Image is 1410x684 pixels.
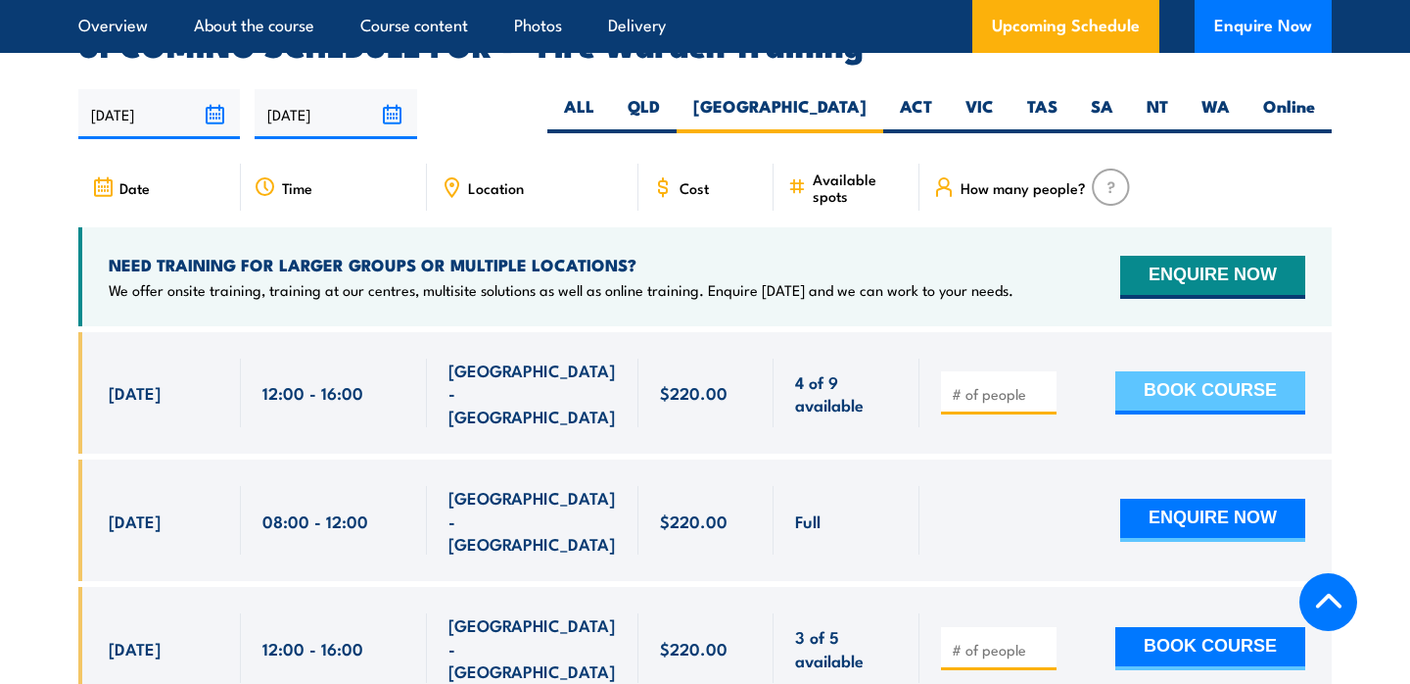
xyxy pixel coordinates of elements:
[109,381,161,404] span: [DATE]
[883,95,949,133] label: ACT
[611,95,677,133] label: QLD
[468,179,524,196] span: Location
[255,89,416,139] input: To date
[660,381,728,404] span: $220.00
[448,613,617,682] span: [GEOGRAPHIC_DATA] - [GEOGRAPHIC_DATA]
[795,510,821,532] span: Full
[109,637,161,660] span: [DATE]
[795,370,898,416] span: 4 of 9 available
[952,640,1050,660] input: # of people
[262,637,363,660] span: 12:00 - 16:00
[109,254,1013,275] h4: NEED TRAINING FOR LARGER GROUPS OR MULTIPLE LOCATIONS?
[1115,371,1305,415] button: BOOK COURSE
[677,95,883,133] label: [GEOGRAPHIC_DATA]
[1246,95,1332,133] label: Online
[660,637,728,660] span: $220.00
[961,179,1086,196] span: How many people?
[952,384,1050,404] input: # of people
[1010,95,1074,133] label: TAS
[1115,627,1305,670] button: BOOK COURSE
[448,486,617,555] span: [GEOGRAPHIC_DATA] - [GEOGRAPHIC_DATA]
[1120,256,1305,299] button: ENQUIRE NOW
[660,510,728,532] span: $220.00
[1130,95,1185,133] label: NT
[282,179,312,196] span: Time
[262,381,363,404] span: 12:00 - 16:00
[109,280,1013,300] p: We offer onsite training, training at our centres, multisite solutions as well as online training...
[109,510,161,532] span: [DATE]
[795,625,898,671] span: 3 of 5 available
[1185,95,1246,133] label: WA
[1074,95,1130,133] label: SA
[813,171,906,204] span: Available spots
[78,30,1332,58] h2: UPCOMING SCHEDULE FOR - "Fire Warden Training"
[547,95,611,133] label: ALL
[262,510,368,532] span: 08:00 - 12:00
[78,89,240,139] input: From date
[680,179,709,196] span: Cost
[448,359,617,427] span: [GEOGRAPHIC_DATA] - [GEOGRAPHIC_DATA]
[1120,499,1305,542] button: ENQUIRE NOW
[119,179,150,196] span: Date
[949,95,1010,133] label: VIC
